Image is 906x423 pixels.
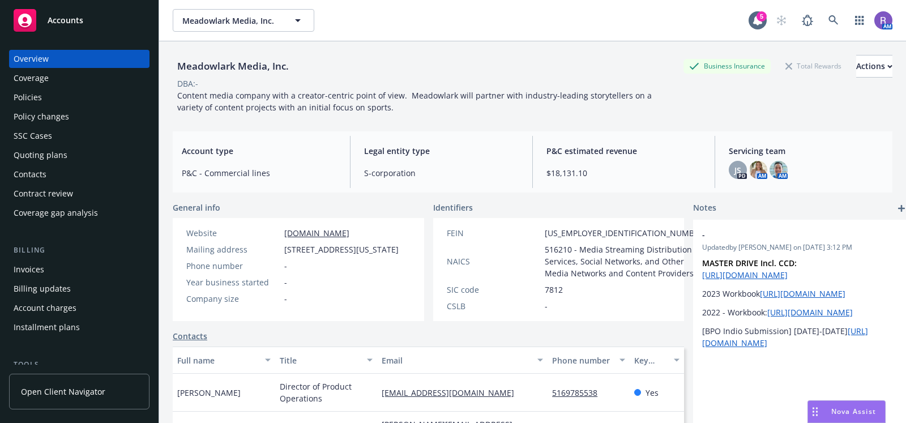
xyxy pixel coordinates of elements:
span: - [545,300,548,312]
img: photo [874,11,892,29]
span: S-corporation [364,167,519,179]
div: DBA: - [177,78,198,89]
div: SIC code [447,284,540,296]
span: Director of Product Operations [280,381,373,404]
span: 516210 - Media Streaming Distribution Services, Social Networks, and Other Media Networks and Con... [545,243,707,279]
span: Notes [693,202,716,215]
a: Coverage [9,69,149,87]
a: Accounts [9,5,149,36]
div: Billing [9,245,149,256]
a: Contacts [9,165,149,183]
span: P&C estimated revenue [546,145,701,157]
div: Email [382,354,531,366]
a: Policies [9,88,149,106]
span: Updated by [PERSON_NAME] on [DATE] 3:12 PM [702,242,899,253]
button: Title [275,347,378,374]
span: Yes [646,387,659,399]
a: Account charges [9,299,149,317]
div: Policy changes [14,108,69,126]
div: Invoices [14,260,44,279]
a: Policy changes [9,108,149,126]
p: [BPO Indio Submission] [DATE]-[DATE] [702,325,899,349]
div: Coverage gap analysis [14,204,98,222]
div: Drag to move [808,401,822,422]
a: [DOMAIN_NAME] [284,228,349,238]
div: Overview [14,50,49,68]
div: Title [280,354,361,366]
a: Start snowing [770,9,793,32]
button: Key contact [630,347,684,374]
div: FEIN [447,227,540,239]
a: Coverage gap analysis [9,204,149,222]
span: - [284,260,287,272]
div: Business Insurance [683,59,771,73]
span: Identifiers [433,202,473,213]
a: Report a Bug [796,9,819,32]
span: Accounts [48,16,83,25]
a: Contacts [173,330,207,342]
button: Meadowlark Media, Inc. [173,9,314,32]
div: Policies [14,88,42,106]
a: Quoting plans [9,146,149,164]
div: Mailing address [186,243,280,255]
a: Contract review [9,185,149,203]
a: Billing updates [9,280,149,298]
div: Key contact [634,354,667,366]
span: General info [173,202,220,213]
p: 2023 Workbook [702,288,899,300]
div: Full name [177,354,258,366]
span: P&C - Commercial lines [182,167,336,179]
button: Actions [856,55,892,78]
div: Phone number [186,260,280,272]
span: Account type [182,145,336,157]
div: Total Rewards [780,59,847,73]
strong: MASTER DRIVE Incl. CCD: [702,258,797,268]
a: [URL][DOMAIN_NAME] [760,288,845,299]
div: Meadowlark Media, Inc. [173,59,293,74]
a: Invoices [9,260,149,279]
div: Account charges [14,299,76,317]
span: [US_EMPLOYER_IDENTIFICATION_NUMBER] [545,227,707,239]
a: Search [822,9,845,32]
p: 2022 - Workbook: [702,306,899,318]
div: Company size [186,293,280,305]
button: Full name [173,347,275,374]
span: $18,131.10 [546,167,701,179]
span: Servicing team [729,145,883,157]
a: [URL][DOMAIN_NAME] [702,270,788,280]
span: - [284,276,287,288]
a: [EMAIL_ADDRESS][DOMAIN_NAME] [382,387,523,398]
img: photo [770,161,788,179]
span: Open Client Navigator [21,386,105,398]
a: [URL][DOMAIN_NAME] [767,307,853,318]
span: - [284,293,287,305]
img: photo [749,161,767,179]
div: Contacts [14,165,46,183]
a: Switch app [848,9,871,32]
a: SSC Cases [9,127,149,145]
div: Billing updates [14,280,71,298]
div: NAICS [447,255,540,267]
div: Installment plans [14,318,80,336]
button: Email [377,347,548,374]
div: Tools [9,359,149,370]
div: Year business started [186,276,280,288]
span: Nova Assist [831,407,876,416]
span: Meadowlark Media, Inc. [182,15,280,27]
div: Phone number [552,354,612,366]
div: CSLB [447,300,540,312]
button: Nova Assist [807,400,886,423]
div: Actions [856,55,892,77]
span: [PERSON_NAME] [177,387,241,399]
div: Coverage [14,69,49,87]
div: SSC Cases [14,127,52,145]
div: Contract review [14,185,73,203]
span: [STREET_ADDRESS][US_STATE] [284,243,399,255]
button: Phone number [548,347,629,374]
div: 5 [757,11,767,22]
div: Website [186,227,280,239]
span: 7812 [545,284,563,296]
div: Quoting plans [14,146,67,164]
a: Overview [9,50,149,68]
a: 5169785538 [552,387,606,398]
